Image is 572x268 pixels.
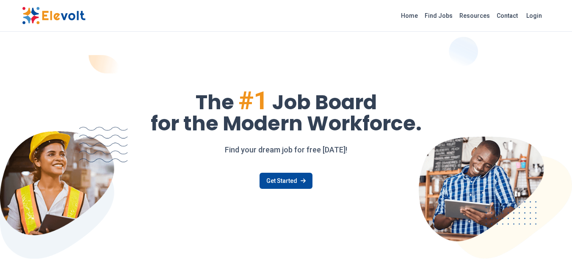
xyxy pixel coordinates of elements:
[456,9,493,22] a: Resources
[421,9,456,22] a: Find Jobs
[521,7,547,24] a: Login
[22,88,550,134] h1: The Job Board for the Modern Workforce.
[22,7,86,25] img: Elevolt
[260,173,312,189] a: Get Started
[493,9,521,22] a: Contact
[238,86,268,116] span: #1
[22,144,550,156] p: Find your dream job for free [DATE]!
[398,9,421,22] a: Home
